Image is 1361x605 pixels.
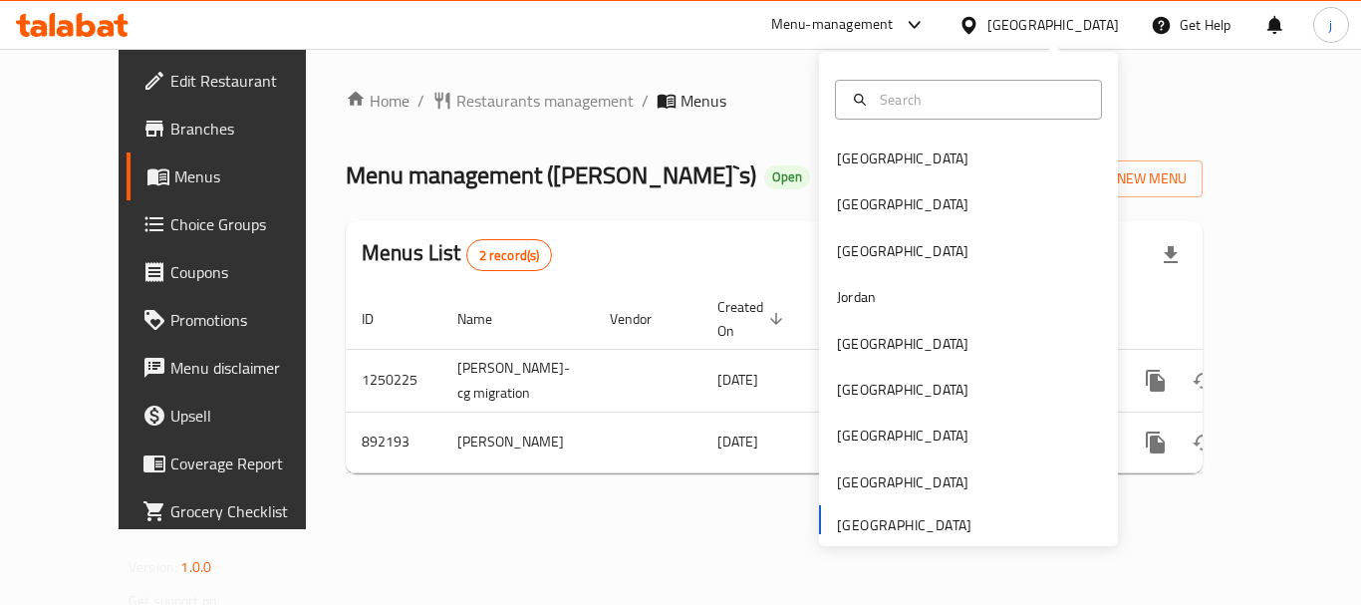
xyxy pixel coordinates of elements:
[346,89,1203,113] nav: breadcrumb
[1132,419,1180,466] button: more
[456,89,634,113] span: Restaurants management
[127,105,346,152] a: Branches
[642,89,649,113] li: /
[174,164,330,188] span: Menus
[362,238,552,271] h2: Menus List
[170,117,330,141] span: Branches
[346,152,756,197] span: Menu management ( [PERSON_NAME]`s )
[680,89,726,113] span: Menus
[764,165,810,189] div: Open
[170,308,330,332] span: Promotions
[467,246,552,265] span: 2 record(s)
[764,168,810,185] span: Open
[1180,419,1227,466] button: Change Status
[466,239,553,271] div: Total records count
[441,412,594,472] td: [PERSON_NAME]
[170,69,330,93] span: Edit Restaurant
[346,349,441,412] td: 1250225
[1064,166,1187,191] span: Add New Menu
[771,13,894,37] div: Menu-management
[1048,160,1203,197] button: Add New Menu
[127,200,346,248] a: Choice Groups
[987,14,1119,36] div: [GEOGRAPHIC_DATA]
[170,404,330,428] span: Upsell
[127,57,346,105] a: Edit Restaurant
[129,554,177,580] span: Version:
[717,429,758,454] span: [DATE]
[837,240,968,262] div: [GEOGRAPHIC_DATA]
[170,499,330,523] span: Grocery Checklist
[127,296,346,344] a: Promotions
[837,286,876,308] div: Jordan
[837,379,968,401] div: [GEOGRAPHIC_DATA]
[837,333,968,355] div: [GEOGRAPHIC_DATA]
[417,89,424,113] li: /
[610,307,678,331] span: Vendor
[127,248,346,296] a: Coupons
[872,89,1089,111] input: Search
[717,367,758,393] span: [DATE]
[127,152,346,200] a: Menus
[457,307,518,331] span: Name
[127,440,346,487] a: Coverage Report
[180,554,211,580] span: 1.0.0
[1147,231,1195,279] div: Export file
[346,89,409,113] a: Home
[127,487,346,535] a: Grocery Checklist
[1329,14,1332,36] span: j
[837,471,968,493] div: [GEOGRAPHIC_DATA]
[1180,357,1227,405] button: Change Status
[1132,357,1180,405] button: more
[170,260,330,284] span: Coupons
[837,193,968,215] div: [GEOGRAPHIC_DATA]
[362,307,400,331] span: ID
[441,349,594,412] td: [PERSON_NAME]-cg migration
[170,356,330,380] span: Menu disclaimer
[127,392,346,440] a: Upsell
[432,89,634,113] a: Restaurants management
[346,412,441,472] td: 892193
[717,295,789,343] span: Created On
[170,452,330,475] span: Coverage Report
[837,148,968,169] div: [GEOGRAPHIC_DATA]
[170,212,330,236] span: Choice Groups
[837,425,968,447] div: [GEOGRAPHIC_DATA]
[127,344,346,392] a: Menu disclaimer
